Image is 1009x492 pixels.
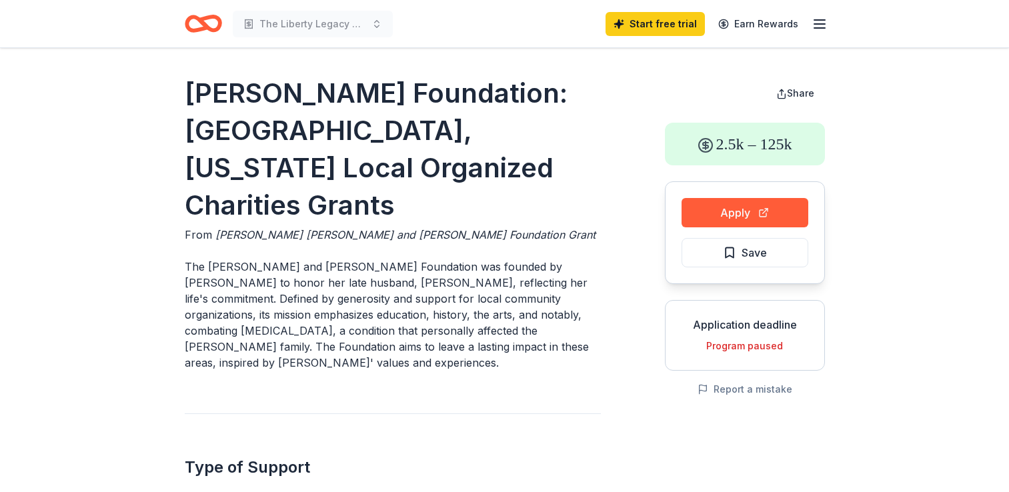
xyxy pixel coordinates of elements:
a: Earn Rewards [710,12,806,36]
span: Save [742,244,767,261]
div: Program paused [676,338,814,354]
a: Start free trial [606,12,705,36]
a: Home [185,8,222,39]
button: The Liberty Legacy Project [233,11,393,37]
span: [PERSON_NAME] [PERSON_NAME] and [PERSON_NAME] Foundation Grant [215,228,596,241]
span: The Liberty Legacy Project [259,16,366,32]
div: 2.5k – 125k [665,123,825,165]
p: The [PERSON_NAME] and [PERSON_NAME] Foundation was founded by [PERSON_NAME] to honor her late hus... [185,259,601,371]
div: Application deadline [676,317,814,333]
h1: [PERSON_NAME] Foundation: [GEOGRAPHIC_DATA], [US_STATE] Local Organized Charities Grants [185,75,601,224]
button: Report a mistake [698,381,792,397]
button: Save [682,238,808,267]
button: Apply [682,198,808,227]
h2: Type of Support [185,457,601,478]
div: From [185,227,601,243]
span: Share [787,87,814,99]
button: Share [766,80,825,107]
